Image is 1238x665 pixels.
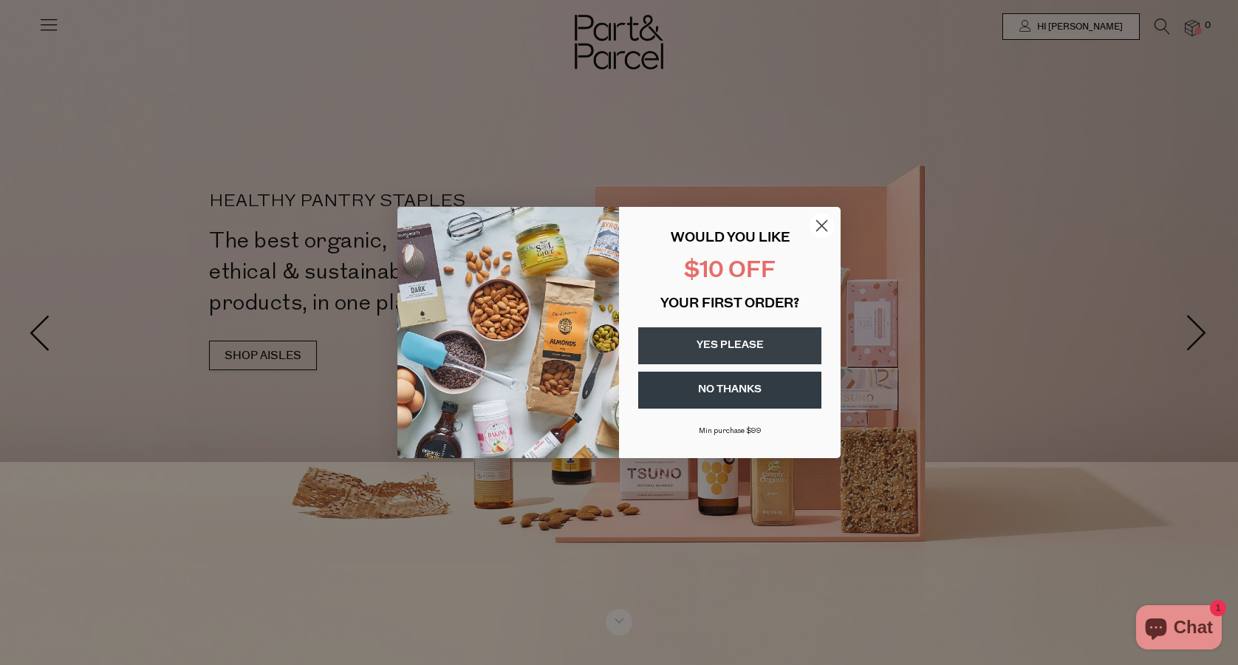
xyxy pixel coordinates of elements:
[684,260,776,283] span: $10 OFF
[397,207,619,458] img: 43fba0fb-7538-40bc-babb-ffb1a4d097bc.jpeg
[699,427,762,435] span: Min purchase $99
[671,232,790,245] span: WOULD YOU LIKE
[660,298,799,311] span: YOUR FIRST ORDER?
[638,327,821,364] button: YES PLEASE
[809,213,835,239] button: Close dialog
[1132,605,1226,653] inbox-online-store-chat: Shopify online store chat
[638,372,821,409] button: NO THANKS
